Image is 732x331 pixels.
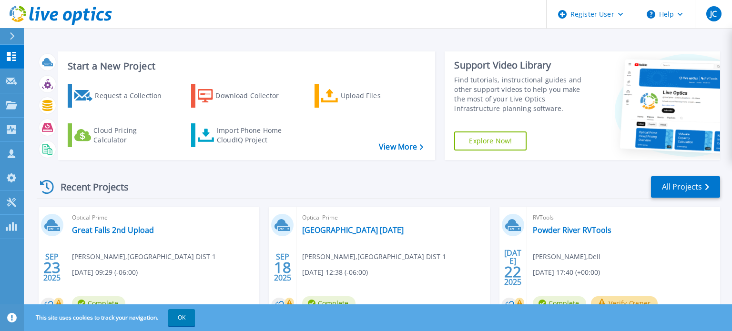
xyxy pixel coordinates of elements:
[72,296,125,311] span: Complete
[533,225,611,235] a: Powder River RVTools
[315,84,421,108] a: Upload Files
[533,212,714,223] span: RVTools
[302,296,356,311] span: Complete
[341,86,417,105] div: Upload Files
[302,251,446,262] span: [PERSON_NAME] , [GEOGRAPHIC_DATA] DIST 1
[504,250,522,285] div: [DATE] 2025
[454,59,592,71] div: Support Video Library
[93,126,170,145] div: Cloud Pricing Calculator
[533,296,586,311] span: Complete
[302,267,368,278] span: [DATE] 12:38 (-06:00)
[591,296,658,311] button: Verify Owner
[504,268,521,276] span: 22
[68,61,423,71] h3: Start a New Project
[454,131,527,150] a: Explore Now!
[710,10,717,18] span: JC
[651,176,720,198] a: All Projects
[26,309,195,326] span: This site uses cookies to track your navigation.
[72,251,216,262] span: [PERSON_NAME] , [GEOGRAPHIC_DATA] DIST 1
[274,250,292,285] div: SEP 2025
[168,309,195,326] button: OK
[43,250,61,285] div: SEP 2025
[379,142,423,151] a: View More
[302,212,484,223] span: Optical Prime
[72,212,254,223] span: Optical Prime
[302,225,404,235] a: [GEOGRAPHIC_DATA] [DATE]
[533,267,600,278] span: [DATE] 17:40 (+00:00)
[68,84,174,108] a: Request a Collection
[533,251,600,262] span: [PERSON_NAME] , Dell
[72,225,154,235] a: Great Falls 2nd Upload
[37,175,142,199] div: Recent Projects
[215,86,292,105] div: Download Collector
[274,263,291,271] span: 18
[217,126,291,145] div: Import Phone Home CloudIQ Project
[43,263,61,271] span: 23
[454,75,592,113] div: Find tutorials, instructional guides and other support videos to help you make the most of your L...
[191,84,297,108] a: Download Collector
[95,86,171,105] div: Request a Collection
[72,267,138,278] span: [DATE] 09:29 (-06:00)
[68,123,174,147] a: Cloud Pricing Calculator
